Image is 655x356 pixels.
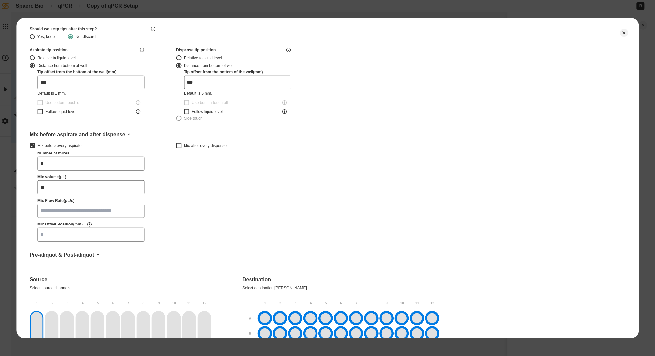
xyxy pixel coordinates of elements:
div: Select destination [PERSON_NAME] [242,285,439,290]
div: 11 [182,296,197,311]
button: Follow liquid level [133,106,143,117]
div: 6 [334,296,349,311]
div: A [242,311,257,326]
button: Distance from bottom of well [176,63,181,68]
div: Mix before aspirate and after dispense [30,131,625,137]
div: B9 [379,326,394,341]
div: Select source channels [30,285,227,290]
div: 12 [197,296,212,311]
div: B10 [394,326,409,341]
div: Distance from bottom of well [37,63,131,68]
div: B5 [318,326,333,341]
div: No, discard [76,34,96,39]
button: Use bottom touch off [184,100,189,105]
div: A2 [273,310,288,325]
div: 8 [136,296,151,311]
div: A12 [425,310,440,325]
button: Follow liquid level [37,109,43,114]
div: B2 [273,326,288,341]
div: A3 [288,310,303,325]
div: Default is 1 mm. [37,89,144,96]
div: Dispense tip position [176,47,286,52]
label: Tip offset from the bottom of the well [37,69,116,75]
div: B7 [348,326,363,341]
div: Should we keep tips after this step? [30,26,150,31]
button: Use bottom touch off [279,97,290,107]
div: 7 [121,296,136,311]
label: Mix Offset Position [37,222,83,227]
div: Aspirate tip position [30,47,139,52]
div: A8 [363,310,379,325]
div: 9 [379,296,394,311]
div: Follow liquid level [45,109,131,114]
span: ( mm ) [107,69,116,74]
div: 7 [349,296,364,311]
div: 5 [90,296,105,311]
div: 8 [364,296,379,311]
div: Mix after every dispense [184,143,291,148]
div: A1 [257,310,272,325]
div: Relative to liquid level [37,55,131,60]
span: ( mm ) [73,222,83,226]
div: 9 [151,296,166,311]
div: 2 [45,296,60,311]
div: Distance from bottom of well [184,63,278,68]
div: Relative to liquid level [184,55,278,60]
div: Use bottom touch off [45,100,131,105]
div: 3 [60,296,75,311]
div: 1 [30,296,45,311]
label: Mix Flow Rate [37,198,75,204]
div: 12 [425,296,440,311]
button: Relative to liquid level [30,55,35,60]
span: ( μL/s ) [64,198,75,202]
button: No, discard [68,34,73,39]
button: Mix after every dispense [176,143,181,148]
div: 4 [75,296,90,311]
div: 10 [394,296,409,311]
div: B12 [425,326,440,341]
div: B4 [303,326,318,341]
div: A7 [348,310,363,325]
div: B6 [333,326,348,341]
button: Distance from bottom of well [30,63,35,68]
div: 1 [257,296,273,311]
div: 4 [303,296,318,311]
div: Use bottom touch off [192,100,278,105]
span: ( mm ) [253,69,263,74]
div: A5 [318,310,333,325]
div: 3 [288,296,303,311]
button: Relative to liquid level [176,55,181,60]
button: Follow liquid level [279,106,290,117]
div: Follow liquid level [192,109,278,114]
label: Mix volume [37,174,66,180]
label: Number of mixes [37,151,69,156]
div: Pre-aliquot & Post-aliquot [30,251,156,258]
div: A10 [394,310,409,325]
div: 2 [273,296,288,311]
div: 10 [166,296,182,311]
div: Mix before every aspirate [37,143,144,148]
div: Default is 5 mm. [184,89,291,96]
div: 6 [105,296,120,311]
span: ( μL ) [59,174,66,179]
div: B [242,326,257,341]
button: Side touch [176,115,181,121]
div: 5 [318,296,333,311]
div: B3 [288,326,303,341]
div: Destination [242,276,439,282]
div: B11 [409,326,424,341]
div: Side touch [184,115,278,121]
div: 11 [409,296,425,311]
button: Close [620,28,628,37]
button: Follow liquid level [184,109,189,114]
div: B1 [257,326,272,341]
button: Yes, keep [30,34,35,39]
button: Use bottom touch off [133,97,143,107]
button: Use bottom touch off [37,100,43,105]
div: A4 [303,310,318,325]
button: Mix before every aspirate [30,143,35,148]
div: B8 [363,326,379,341]
div: A9 [379,310,394,325]
div: Yes, keep [37,34,55,39]
div: A6 [333,310,348,325]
